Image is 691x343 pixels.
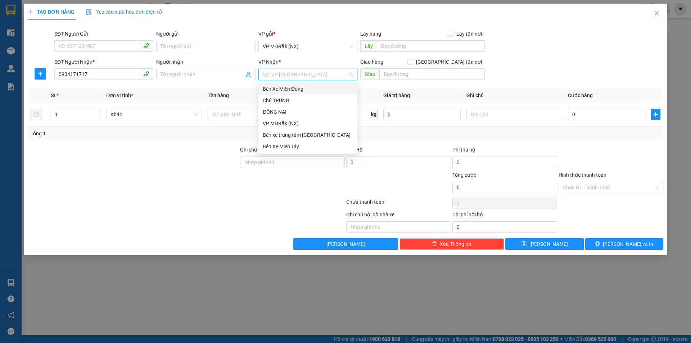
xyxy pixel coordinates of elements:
button: deleteXóa Thông tin [399,238,504,250]
div: VP MĐRắk (NX) [263,119,353,127]
div: Bến Xe Miền Đông [263,85,353,93]
img: icon [86,9,92,15]
span: Đơn vị tính [106,92,133,98]
span: VP MĐRắk (NX) [263,41,353,52]
div: Bến xe trung tâm Đà Nẵng [258,129,357,141]
div: Chú TRUNG [263,96,353,104]
span: Khác [110,109,198,120]
div: Bến xe trung tâm [GEOGRAPHIC_DATA] [263,131,353,139]
input: VD: Bàn, Ghế [208,109,303,120]
div: ĐỒNG NAI [258,106,357,118]
input: Ghi chú đơn hàng [240,157,345,168]
div: VP MĐRắk (NX) [258,118,357,129]
th: Ghi chú [464,89,565,103]
span: Thu Hộ [346,147,363,153]
input: Nhập ghi chú [346,221,451,233]
span: Giao [360,68,379,80]
input: Dọc đường [377,40,485,52]
div: Bến Xe Miền Đông [258,83,357,95]
label: Ghi chú đơn hàng [240,147,280,153]
button: plus [651,109,660,120]
div: ĐỒNG NAI [263,108,353,116]
span: Tổng cước [452,172,476,178]
span: Yêu cầu xuất hóa đơn điện tử [86,9,162,15]
span: printer [595,241,600,247]
div: Bến Xe Miền Tây [258,141,357,152]
span: kg [370,109,378,120]
span: Lấy tận nơi [453,30,485,38]
span: Giá trị hàng [383,92,410,98]
input: Ghi Chú [466,109,562,120]
span: Xóa Thông tin [440,240,471,248]
div: Bến Xe Miền Tây [263,143,353,150]
div: Ghi chú nội bộ nhà xe [346,211,451,221]
span: plus [35,71,46,77]
span: plus [651,112,660,117]
span: phone [143,71,149,77]
span: SL [51,92,57,98]
div: Chi phí nội bộ [452,211,557,221]
span: Lấy [360,40,377,52]
span: Giao hàng [360,59,383,65]
span: Tên hàng [208,92,229,98]
button: printer[PERSON_NAME] và In [585,238,663,250]
div: Người gửi [156,30,255,38]
button: delete [31,109,42,120]
div: ĐỒNG NAI [69,6,127,15]
div: Tổng: 1 [31,130,267,137]
input: Dọc đường [379,68,485,80]
span: [PERSON_NAME] [326,240,365,248]
span: [PERSON_NAME] và In [603,240,653,248]
div: Phí thu hộ [452,146,557,157]
button: save[PERSON_NAME] [505,238,583,250]
span: save [521,241,527,247]
span: plus [28,9,33,14]
span: Cước hàng [568,92,593,98]
div: Chưa thanh toán [345,198,452,211]
div: VP gửi [258,30,357,38]
div: Người nhận [156,58,255,66]
span: phone [143,43,149,49]
label: Hình thức thanh toán [559,172,606,178]
span: user-add [245,72,251,77]
span: close [654,10,660,16]
div: SĐT Người Gửi [54,30,153,38]
div: SĐT Người Nhận [54,58,153,66]
span: [GEOGRAPHIC_DATA] tận nơi [413,58,485,66]
span: Nhận: [69,7,86,14]
button: Close [647,4,667,24]
span: Lấy hàng [360,31,381,37]
div: VP MĐRắk (NX) [6,6,64,23]
button: plus [35,68,46,80]
button: [PERSON_NAME] [293,238,398,250]
span: DĐ: [69,29,79,36]
input: 0 [383,109,461,120]
span: delete [432,241,437,247]
span: BXMĐ MỚI [69,25,110,50]
span: VP Nhận [258,59,279,65]
div: 0868515831 [69,15,127,25]
span: TẠO ĐƠN HÀNG [28,9,74,15]
span: Gửi: [6,7,17,14]
span: [PERSON_NAME] [529,240,568,248]
div: Chú TRUNG [258,95,357,106]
